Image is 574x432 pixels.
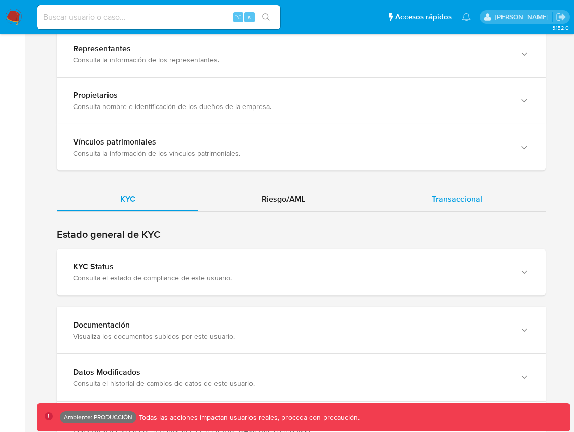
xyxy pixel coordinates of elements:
[556,12,566,22] a: Salir
[234,12,242,22] span: ⌥
[37,11,280,24] input: Buscar usuario o caso...
[262,193,305,205] span: Riesgo/AML
[432,193,482,205] span: Transaccional
[136,413,360,422] p: Todas las acciones impactan usuarios reales, proceda con precaución.
[495,12,552,22] p: nicolas.tolosa@mercadolibre.com
[64,415,132,419] p: Ambiente: PRODUCCIÓN
[552,24,569,32] span: 3.152.0
[395,12,452,22] span: Accesos rápidos
[120,193,135,205] span: KYC
[248,12,251,22] span: s
[256,10,276,24] button: search-icon
[462,13,471,21] a: Notificaciones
